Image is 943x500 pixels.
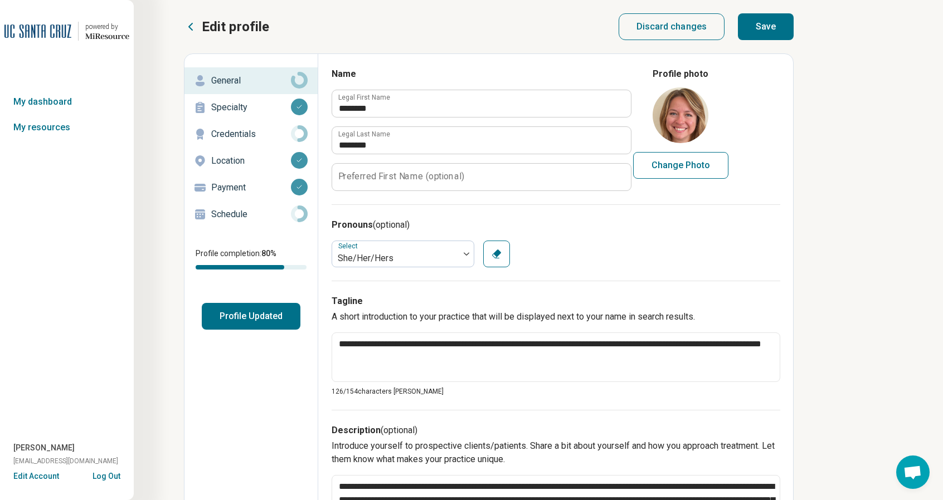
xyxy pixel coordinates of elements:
h3: Tagline [332,295,780,308]
label: Select [338,242,360,250]
p: General [211,74,291,87]
a: General [184,67,318,94]
span: (optional) [381,425,417,435]
a: Specialty [184,94,318,121]
a: Credentials [184,121,318,148]
img: University of California at Santa Cruz [4,18,71,45]
button: Profile Updated [202,303,300,330]
p: Edit profile [202,18,269,36]
h3: Name [332,67,630,81]
label: Legal First Name [338,94,390,101]
div: powered by [85,22,129,32]
p: Specialty [211,101,291,114]
button: Edit profile [184,18,269,36]
h3: Description [332,424,780,437]
h3: Pronouns [332,218,780,232]
p: 126/ 154 characters [PERSON_NAME] [332,386,780,396]
div: Profile completion: [184,241,318,276]
p: A short introduction to your practice that will be displayed next to your name in search results. [332,310,780,323]
a: University of California at Santa Cruzpowered by [4,18,129,45]
p: Location [211,154,291,168]
button: Change Photo [633,152,728,179]
p: Payment [211,181,291,194]
a: Location [184,148,318,174]
img: avatar image [653,87,708,143]
div: Profile completion [196,265,307,269]
a: Payment [184,174,318,201]
span: (optional) [373,219,410,230]
p: Schedule [211,208,291,221]
div: Open chat [896,455,930,489]
button: Log Out [93,470,120,479]
span: 80 % [261,249,276,258]
button: Save [738,13,794,40]
div: She/Her/Hers [338,252,454,265]
button: Edit Account [13,470,59,482]
p: Credentials [211,128,291,141]
span: [PERSON_NAME] [13,442,75,454]
button: Discard changes [619,13,725,40]
label: Preferred First Name (optional) [338,172,464,181]
legend: Profile photo [653,67,708,81]
a: Schedule [184,201,318,228]
p: Introduce yourself to prospective clients/patients. Share a bit about yourself and how you approa... [332,439,780,466]
span: [EMAIL_ADDRESS][DOMAIN_NAME] [13,456,118,466]
label: Legal Last Name [338,131,390,138]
